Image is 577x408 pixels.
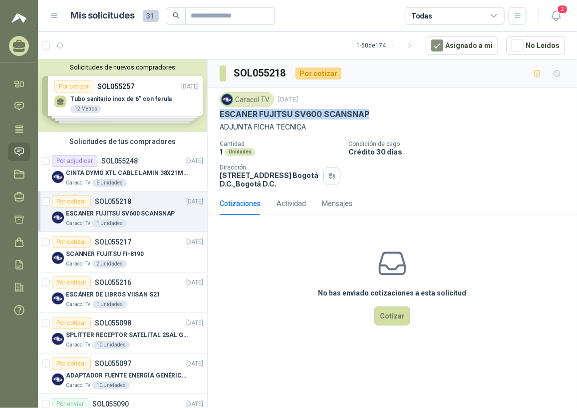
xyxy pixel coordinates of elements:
h3: No has enviado cotizaciones a esta solicitud [318,287,467,298]
div: Por cotizar [52,276,91,288]
div: 10 Unidades [92,341,130,349]
img: Logo peakr [11,12,26,24]
p: ESCANER FUJITSU SV600 SCANSNAP [220,109,369,119]
span: 31 [143,10,159,22]
p: SOL055097 [95,360,131,367]
img: Company Logo [52,333,64,345]
button: 2 [547,7,565,25]
h1: Mis solicitudes [71,8,135,23]
img: Company Logo [52,211,64,223]
p: Condición de pago [348,140,573,147]
p: [STREET_ADDRESS] Bogotá D.C. , Bogotá D.C. [220,171,319,188]
p: [DATE] [186,318,203,328]
p: [DATE] [278,95,298,104]
div: Actividad [277,198,306,209]
p: SOL055248 [101,157,138,164]
p: CINTA DYMO XTL CABLE LAMIN 38X21MMBLANCO [66,168,190,178]
p: [DATE] [186,237,203,247]
div: Solicitudes de tus compradores [38,132,207,151]
p: Cantidad [220,140,340,147]
div: Solicitudes de nuevos compradoresPor cotizarSOL055257[DATE] Tubo sanitario inox de 6" con ferula1... [38,59,207,132]
div: 6 Unidades [92,179,127,187]
div: 2 Unidades [92,260,127,268]
img: Company Logo [222,94,233,105]
img: Company Logo [52,171,64,183]
p: SOL055216 [95,279,131,286]
div: Por cotizar [52,195,91,207]
button: Asignado a mi [426,36,498,55]
p: Caracol TV [66,219,90,227]
p: SPLITTER RECEPTOR SATELITAL 2SAL GT-SP21 [66,330,190,340]
p: [DATE] [186,197,203,206]
p: SOL055098 [95,319,131,326]
img: Company Logo [52,373,64,385]
p: Caracol TV [66,300,90,308]
p: ESCANER FUJITSU SV600 SCANSNAP [66,209,175,218]
p: Caracol TV [66,341,90,349]
a: Por adjudicarSOL055248[DATE] Company LogoCINTA DYMO XTL CABLE LAMIN 38X21MMBLANCOCaracol TV6 Unid... [38,151,207,191]
img: Company Logo [52,292,64,304]
div: Por cotizar [52,317,91,329]
p: Caracol TV [66,260,90,268]
p: ADAPTADOR FUENTE ENERGÍA GENÉRICO 24V 1A [66,371,190,380]
button: Solicitudes de nuevos compradores [42,63,203,71]
p: SOL055090 [92,400,129,407]
a: Por cotizarSOL055218[DATE] Company LogoESCANER FUJITSU SV600 SCANSNAPCaracol TV1 Unidades [38,191,207,232]
p: 1 [220,147,223,156]
p: ESCÁNER DE LIBROS VIISAN S21 [66,290,160,299]
p: SOL055218 [95,198,131,205]
div: Caracol TV [220,92,274,107]
div: 10 Unidades [92,381,130,389]
p: ADJUNTA FICHA TECNICA [220,121,565,132]
div: Mensajes [322,198,352,209]
div: Cotizaciones [220,198,261,209]
div: Por adjudicar [52,155,97,167]
p: SOL055217 [95,238,131,245]
button: Cotizar [374,306,410,325]
a: Por cotizarSOL055216[DATE] Company LogoESCÁNER DE LIBROS VIISAN S21Caracol TV1 Unidades [38,272,207,313]
div: Por cotizar [52,236,91,248]
p: [DATE] [186,359,203,368]
p: [DATE] [186,156,203,166]
p: SCANNER FUJITSU FI-8190 [66,249,144,259]
div: Por cotizar [295,67,341,79]
span: 2 [557,4,568,14]
div: Todas [411,10,432,21]
p: Crédito 30 días [348,147,573,156]
p: Caracol TV [66,179,90,187]
p: Caracol TV [66,381,90,389]
h3: SOL055218 [234,65,288,81]
div: 1 Unidades [92,219,127,227]
a: Por cotizarSOL055098[DATE] Company LogoSPLITTER RECEPTOR SATELITAL 2SAL GT-SP21Caracol TV10 Unidades [38,313,207,353]
div: 1 - 50 de 174 [356,37,418,53]
a: Por cotizarSOL055097[DATE] Company LogoADAPTADOR FUENTE ENERGÍA GENÉRICO 24V 1ACaracol TV10 Unidades [38,353,207,394]
span: search [173,12,180,19]
div: Unidades [225,148,256,156]
div: Por cotizar [52,357,91,369]
a: Por cotizarSOL055217[DATE] Company LogoSCANNER FUJITSU FI-8190Caracol TV2 Unidades [38,232,207,272]
div: 1 Unidades [92,300,127,308]
p: Dirección [220,164,319,171]
img: Company Logo [52,252,64,264]
p: [DATE] [186,278,203,287]
button: No Leídos [506,36,565,55]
